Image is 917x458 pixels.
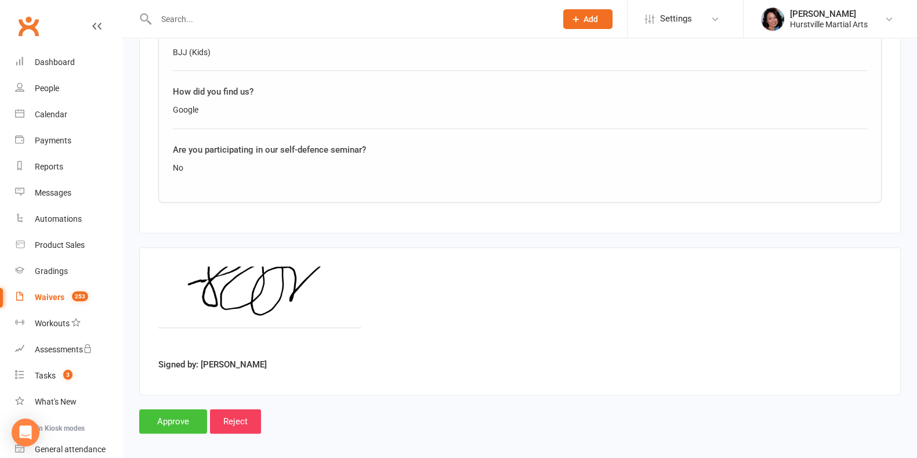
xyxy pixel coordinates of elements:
input: Reject [210,409,261,434]
img: thumb_image1552221965.png [761,8,784,31]
a: What's New [15,389,122,415]
img: image1753997177.png [158,266,361,354]
a: Messages [15,180,122,206]
span: 253 [72,291,88,301]
div: Hurstville Martial Arts [790,19,868,30]
span: 3 [63,370,73,380]
span: Settings [660,6,692,32]
input: Search... [153,11,548,27]
a: Payments [15,128,122,154]
div: BJJ (Kids) [173,46,867,59]
a: Gradings [15,258,122,284]
label: Signed by: [PERSON_NAME] [158,358,267,372]
div: Gradings [35,266,68,276]
a: Calendar [15,102,122,128]
div: General attendance [35,445,106,454]
button: Add [563,9,612,29]
div: Automations [35,214,82,223]
div: People [35,84,59,93]
div: Tasks [35,371,56,380]
div: What's New [35,397,77,406]
div: Messages [35,188,71,197]
div: How did you find us? [173,85,867,99]
a: Waivers 253 [15,284,122,311]
span: Add [583,15,598,24]
div: Are you participating in our self-defence seminar? [173,143,867,157]
div: Dashboard [35,57,75,67]
a: Clubworx [14,12,43,41]
a: People [15,75,122,102]
div: Open Intercom Messenger [12,419,39,446]
div: Reports [35,162,63,171]
a: Tasks 3 [15,363,122,389]
div: Google [173,103,867,116]
div: No [173,161,867,174]
div: [PERSON_NAME] [790,9,868,19]
input: Approve [139,409,207,434]
a: Assessments [15,337,122,363]
div: Calendar [35,110,67,119]
div: Payments [35,136,71,145]
div: Workouts [35,319,70,328]
div: Product Sales [35,240,85,250]
a: Automations [15,206,122,232]
a: Workouts [15,311,122,337]
a: Reports [15,154,122,180]
a: Dashboard [15,49,122,75]
div: Assessments [35,345,92,354]
div: Waivers [35,293,64,302]
a: Product Sales [15,232,122,258]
